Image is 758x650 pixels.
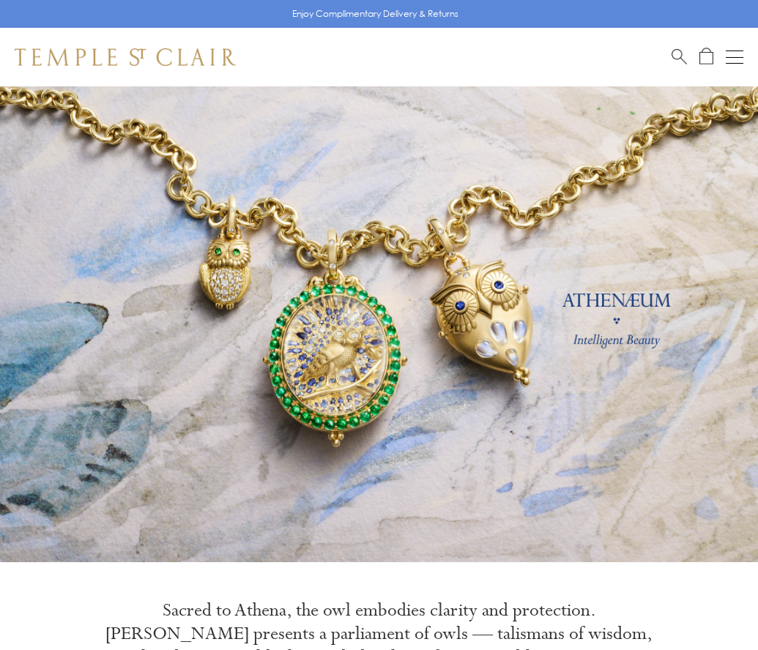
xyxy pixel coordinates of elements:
a: Open Shopping Bag [699,48,713,66]
p: Enjoy Complimentary Delivery & Returns [292,7,458,21]
button: Open navigation [726,48,743,66]
img: Temple St. Clair [15,48,236,66]
a: Search [672,48,687,66]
